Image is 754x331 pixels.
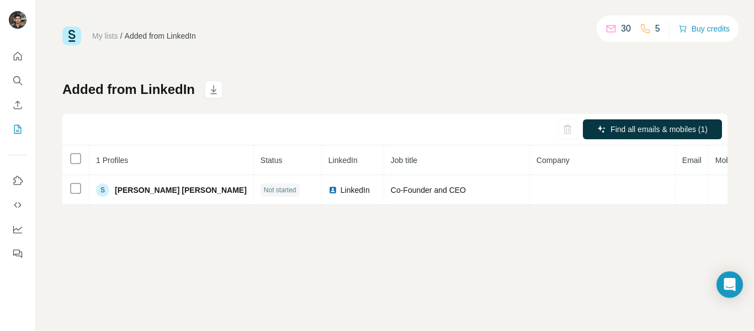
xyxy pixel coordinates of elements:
[9,46,26,66] button: Quick start
[9,11,26,29] img: Avatar
[9,244,26,264] button: Feedback
[264,185,296,195] span: Not started
[120,30,123,41] li: /
[583,119,722,139] button: Find all emails & mobiles (1)
[537,156,570,165] span: Company
[9,119,26,139] button: My lists
[715,156,738,165] span: Mobile
[682,156,702,165] span: Email
[621,22,631,35] p: 30
[96,156,128,165] span: 1 Profiles
[716,271,743,298] div: Open Intercom Messenger
[62,81,195,98] h1: Added from LinkedIn
[655,22,660,35] p: 5
[341,185,370,196] span: LinkedIn
[96,183,109,197] div: S
[678,21,730,36] button: Buy credits
[9,71,26,91] button: Search
[328,186,337,195] img: LinkedIn logo
[610,124,708,135] span: Find all emails & mobiles (1)
[92,31,118,40] a: My lists
[391,186,466,195] span: Co-Founder and CEO
[261,156,283,165] span: Status
[9,95,26,115] button: Enrich CSV
[115,185,247,196] span: [PERSON_NAME] [PERSON_NAME]
[62,27,81,45] img: Surfe Logo
[9,195,26,215] button: Use Surfe API
[328,156,358,165] span: LinkedIn
[9,171,26,191] button: Use Surfe on LinkedIn
[391,156,417,165] span: Job title
[125,30,196,41] div: Added from LinkedIn
[9,219,26,239] button: Dashboard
